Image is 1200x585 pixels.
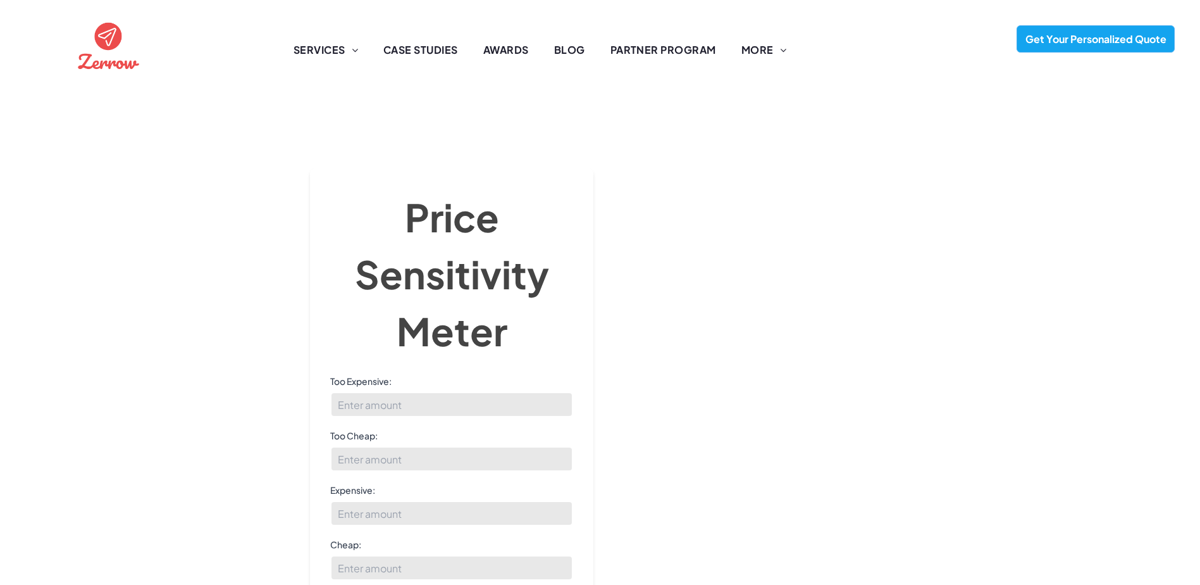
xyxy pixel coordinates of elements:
[1017,25,1175,53] a: Get Your Personalized Quote
[541,42,598,58] a: BLOG
[598,42,729,58] a: PARTNER PROGRAM
[1021,26,1171,52] span: Get Your Personalized Quote
[330,446,573,472] input: Enter amount
[330,484,573,496] label: Expensive:
[330,555,573,581] input: Enter amount
[75,11,142,79] img: the logo for zernow is a red circle with an airplane in it .
[330,501,573,526] input: Enter amount
[330,538,573,551] label: Cheap:
[471,42,541,58] a: AWARDS
[729,42,799,58] a: MORE
[330,392,573,417] input: Enter amount
[281,42,371,58] a: SERVICES
[330,375,573,387] label: Too Expensive:
[330,429,573,442] label: Too Cheap:
[371,42,471,58] a: CASE STUDIES
[330,189,573,360] h2: Price Sensitivity Meter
